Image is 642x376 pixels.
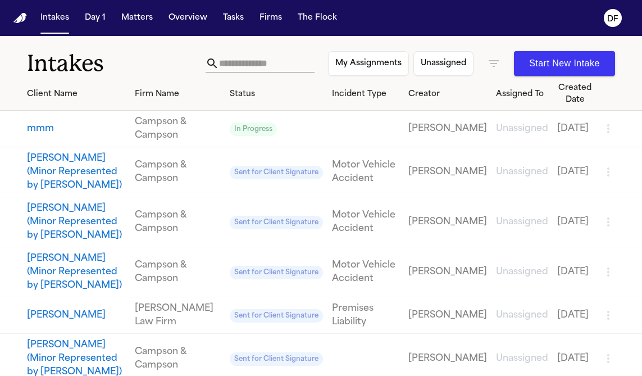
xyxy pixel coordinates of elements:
[218,8,248,28] button: Tasks
[230,266,323,279] span: Sent for Client Signature
[514,51,615,76] button: Start New Intake
[496,265,548,279] a: View details for Lillian Sainci (Minor Represented by Terry Michael)
[230,123,277,136] span: In Progress
[36,8,74,28] button: Intakes
[27,152,126,192] button: View details for Helen Sainci- Terry (Minor Represented by Michael Terry)
[496,218,548,226] span: Unassigned
[557,122,593,135] a: View details for mmm
[332,259,399,286] a: View details for Lillian Sainci (Minor Represented by Terry Michael)
[293,8,342,28] button: The Flock
[557,309,593,322] a: View details for Angela Gazeda
[135,259,221,286] a: View details for Lillian Sainci (Minor Represented by Terry Michael)
[496,124,548,133] span: Unassigned
[164,8,212,28] button: Overview
[408,309,487,322] a: View details for Angela Gazeda
[230,215,323,229] a: View details for Meka Sainci- Terry (Minor Represented by Michael Terry)
[230,216,323,229] span: Sent for Client Signature
[408,215,487,229] a: View details for Meka Sainci- Terry (Minor Represented by Michael Terry)
[230,122,323,136] a: View details for mmm
[27,122,126,135] button: View details for mmm
[13,13,27,24] a: Home
[332,158,399,185] a: View details for Helen Sainci- Terry (Minor Represented by Michael Terry)
[230,352,323,366] a: View details for Nikolas Sainci (Minor Represented by Michael Terry)
[117,8,157,28] button: Matters
[332,209,399,235] a: View details for Meka Sainci- Terry (Minor Represented by Michael Terry)
[408,265,487,279] a: View details for Lillian Sainci (Minor Represented by Terry Michael)
[80,8,110,28] button: Day 1
[135,88,221,100] div: Firm Name
[496,354,548,363] span: Unassigned
[408,352,487,365] a: View details for Nikolas Sainci (Minor Represented by Michael Terry)
[27,202,126,242] button: View details for Meka Sainci- Terry (Minor Represented by Michael Terry)
[230,309,323,323] a: View details for Angela Gazeda
[135,158,221,185] a: View details for Helen Sainci- Terry (Minor Represented by Michael Terry)
[332,302,399,329] a: View details for Angela Gazeda
[496,167,548,176] span: Unassigned
[557,265,593,279] a: View details for Lillian Sainci (Minor Represented by Terry Michael)
[27,88,126,100] div: Client Name
[332,88,399,100] div: Incident Type
[230,309,323,323] span: Sent for Client Signature
[557,215,593,229] a: View details for Meka Sainci- Terry (Minor Represented by Michael Terry)
[27,309,126,322] button: View details for Angela Gazeda
[557,82,593,106] div: Created Date
[230,166,323,179] span: Sent for Client Signature
[408,88,487,100] div: Creator
[230,165,323,179] a: View details for Helen Sainci- Terry (Minor Represented by Michael Terry)
[496,88,548,100] div: Assigned To
[408,122,487,135] a: View details for mmm
[255,8,286,28] button: Firms
[135,209,221,235] a: View details for Meka Sainci- Terry (Minor Represented by Michael Terry)
[328,51,409,76] button: My Assignments
[408,165,487,179] a: View details for Helen Sainci- Terry (Minor Represented by Michael Terry)
[135,115,221,142] a: View details for mmm
[496,311,548,320] span: Unassigned
[496,352,548,365] a: View details for Nikolas Sainci (Minor Represented by Michael Terry)
[496,309,548,322] a: View details for Angela Gazeda
[135,345,221,372] a: View details for Nikolas Sainci (Minor Represented by Michael Terry)
[496,122,548,135] a: View details for mmm
[135,302,221,329] a: View details for Angela Gazeda
[413,51,473,76] button: Unassigned
[496,165,548,179] a: View details for Helen Sainci- Terry (Minor Represented by Michael Terry)
[496,215,548,229] a: View details for Meka Sainci- Terry (Minor Represented by Michael Terry)
[27,49,206,78] h1: Intakes
[230,352,323,366] span: Sent for Client Signature
[557,165,593,179] a: View details for Helen Sainci- Terry (Minor Represented by Michael Terry)
[27,252,126,292] button: View details for Lillian Sainci (Minor Represented by Terry Michael)
[230,88,323,100] div: Status
[230,265,323,279] a: View details for Lillian Sainci (Minor Represented by Terry Michael)
[496,268,548,277] span: Unassigned
[557,352,593,365] a: View details for Nikolas Sainci (Minor Represented by Michael Terry)
[607,15,618,23] text: DF
[13,13,27,24] img: Finch Logo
